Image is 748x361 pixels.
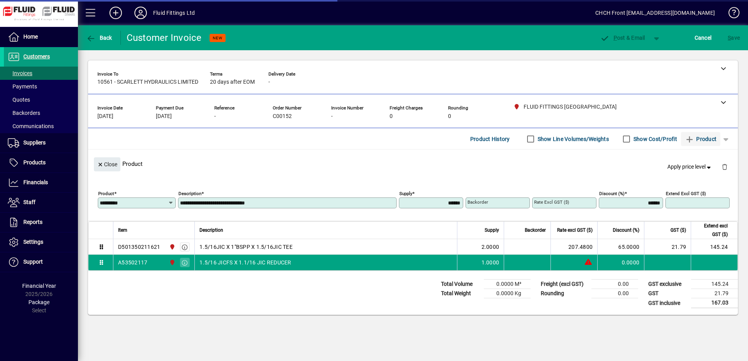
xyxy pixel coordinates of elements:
[666,191,706,196] mat-label: Extend excl GST ($)
[210,79,255,85] span: 20 days after EOM
[23,53,50,60] span: Customers
[167,243,176,251] span: FLUID FITTINGS CHRISTCHURCH
[94,157,120,171] button: Close
[670,226,686,234] span: GST ($)
[78,31,121,45] app-page-header-button: Back
[178,191,201,196] mat-label: Description
[556,243,593,251] div: 207.4800
[86,35,112,41] span: Back
[4,93,78,106] a: Quotes
[667,163,713,171] span: Apply price level
[8,110,40,116] span: Backorders
[485,226,499,234] span: Supply
[98,191,114,196] mat-label: Product
[691,289,738,298] td: 21.79
[4,67,78,80] a: Invoices
[4,252,78,272] a: Support
[4,232,78,252] a: Settings
[4,27,78,47] a: Home
[273,113,292,120] span: C00152
[437,280,484,289] td: Total Volume
[482,259,499,266] span: 1.0000
[534,199,569,205] mat-label: Rate excl GST ($)
[693,31,714,45] button: Cancel
[331,113,333,120] span: -
[536,135,609,143] label: Show Line Volumes/Weights
[4,193,78,212] a: Staff
[88,150,738,178] div: Product
[467,132,513,146] button: Product History
[467,199,488,205] mat-label: Backorder
[199,243,293,251] span: 1.5/16JIC X 1"BSPP X 1.5/16JIC TEE
[97,113,113,120] span: [DATE]
[84,31,114,45] button: Back
[537,280,591,289] td: Freight (excl GST)
[97,79,198,85] span: 10561 - SCARLETT HYDRAULICS LIMITED
[103,6,128,20] button: Add
[691,280,738,289] td: 145.24
[156,113,172,120] span: [DATE]
[4,106,78,120] a: Backorders
[726,31,742,45] button: Save
[92,160,122,167] app-page-header-button: Close
[153,7,195,19] div: Fluid Fittings Ltd
[728,32,740,44] span: ave
[213,35,222,41] span: NEW
[4,133,78,153] a: Suppliers
[214,113,216,120] span: -
[28,299,49,305] span: Package
[632,135,677,143] label: Show Cost/Profit
[128,6,153,20] button: Profile
[681,132,720,146] button: Product
[23,199,35,205] span: Staff
[470,133,510,145] span: Product History
[118,226,127,234] span: Item
[23,259,43,265] span: Support
[591,280,638,289] td: 0.00
[597,255,644,270] td: 0.0000
[4,120,78,133] a: Communications
[22,283,56,289] span: Financial Year
[23,33,38,40] span: Home
[600,35,645,41] span: ost & Email
[4,213,78,232] a: Reports
[390,113,393,120] span: 0
[8,123,54,129] span: Communications
[525,226,546,234] span: Backorder
[8,70,32,76] span: Invoices
[97,158,117,171] span: Close
[644,280,691,289] td: GST exclusive
[691,239,737,255] td: 145.24
[268,79,270,85] span: -
[23,159,46,166] span: Products
[399,191,412,196] mat-label: Supply
[723,2,738,27] a: Knowledge Base
[23,239,43,245] span: Settings
[728,35,731,41] span: S
[23,219,42,225] span: Reports
[591,289,638,298] td: 0.00
[644,239,691,255] td: 21.79
[127,32,202,44] div: Customer Invoice
[715,157,734,176] button: Delete
[4,80,78,93] a: Payments
[613,226,639,234] span: Discount (%)
[644,289,691,298] td: GST
[596,31,649,45] button: Post & Email
[23,139,46,146] span: Suppliers
[482,243,499,251] span: 2.0000
[484,289,531,298] td: 0.0000 Kg
[167,258,176,267] span: FLUID FITTINGS CHRISTCHURCH
[597,239,644,255] td: 65.0000
[685,133,716,145] span: Product
[715,163,734,170] app-page-header-button: Delete
[599,191,625,196] mat-label: Discount (%)
[695,32,712,44] span: Cancel
[664,160,716,174] button: Apply price level
[691,298,738,308] td: 167.03
[4,173,78,192] a: Financials
[199,226,223,234] span: Description
[23,179,48,185] span: Financials
[696,222,728,239] span: Extend excl GST ($)
[448,113,451,120] span: 0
